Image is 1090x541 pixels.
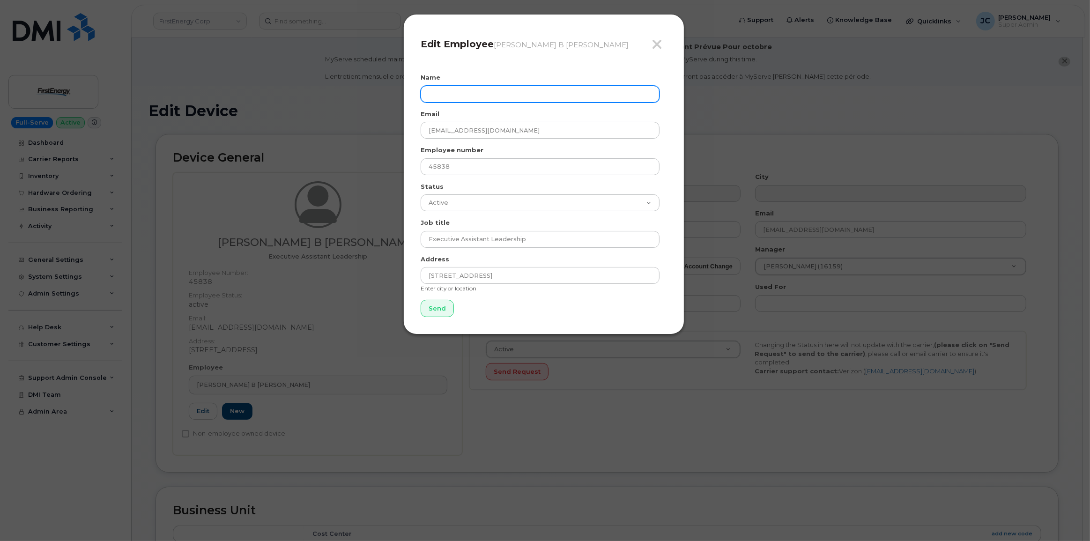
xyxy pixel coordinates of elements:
[421,146,483,155] label: Employee number
[494,40,629,49] small: [PERSON_NAME] B [PERSON_NAME]
[421,285,476,292] small: Enter city or location
[421,110,439,119] label: Email
[421,73,440,82] label: Name
[421,300,454,317] input: Send
[1049,500,1083,534] iframe: Messenger Launcher
[421,218,450,227] label: Job title
[421,255,449,264] label: Address
[421,38,667,50] h4: Edit Employee
[421,182,444,191] label: Status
